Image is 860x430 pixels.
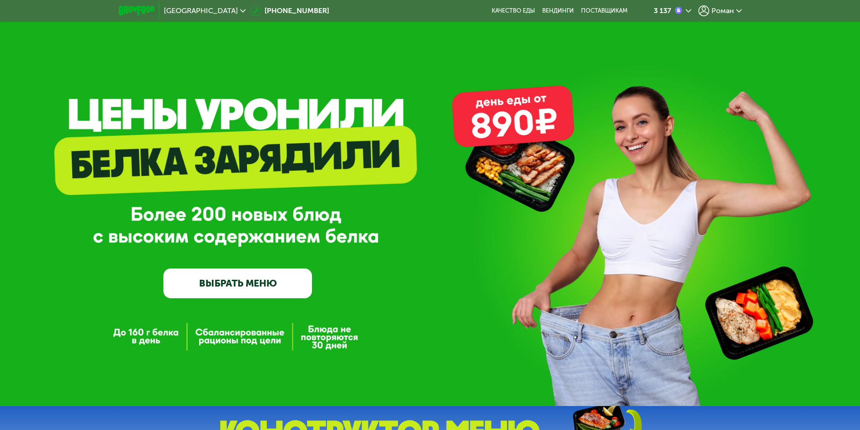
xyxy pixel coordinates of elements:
div: поставщикам [581,7,628,14]
span: Роман [711,7,734,14]
a: Качество еды [492,7,535,14]
a: [PHONE_NUMBER] [250,5,329,16]
a: Вендинги [542,7,574,14]
a: ВЫБРАТЬ МЕНЮ [163,268,312,298]
span: [GEOGRAPHIC_DATA] [164,7,238,14]
div: 3 137 [654,7,671,14]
